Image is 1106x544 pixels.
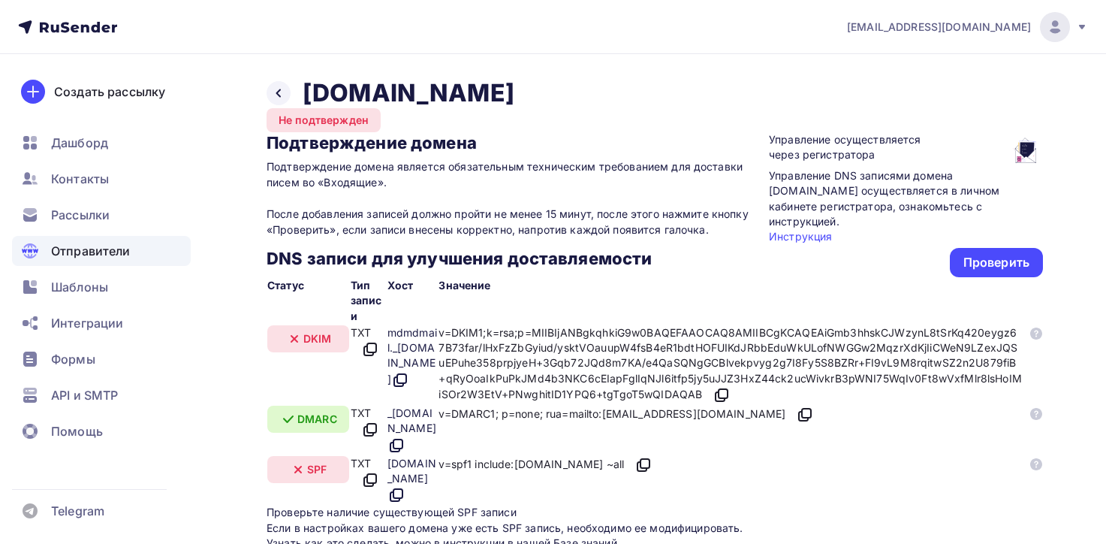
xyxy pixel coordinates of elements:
div: Создать рассылку [54,83,165,101]
div: TXT [351,406,386,439]
div: Не подтвержден [267,108,381,132]
a: Инструкция [769,230,832,243]
div: v=DKIM1;k=rsa;p=MIIBIjANBgkqhkiG9w0BAQEFAAOCAQ8AMIIBCgKCAQEAiGmb3hhskCJWzynL8tSrKq420eygz67B73far... [438,325,1023,404]
div: Проверить [963,254,1029,271]
a: Шаблоны [12,272,191,302]
div: mdmdmail._[DOMAIN_NAME] [387,325,438,389]
a: Дашборд [12,128,191,158]
span: Интеграции [51,314,123,332]
span: Шаблоны [51,278,108,296]
div: TXT [351,325,386,358]
h2: [DOMAIN_NAME] [303,78,514,108]
div: Тип записи [351,278,386,324]
h3: DNS записи для улучшения доставляемости [267,248,652,272]
span: SPF [307,462,327,477]
div: v=spf1 include:[DOMAIN_NAME] ~all [438,456,1023,474]
span: Формы [51,350,95,368]
span: DMARC [297,412,337,427]
div: Значение [438,278,1023,293]
a: Формы [12,344,191,374]
div: Статус [267,278,349,293]
p: Подтверждение домена является обязательным техническим требованием для доставки писем во «Входящи... [267,159,753,237]
a: [EMAIL_ADDRESS][DOMAIN_NAME] [847,12,1088,42]
span: Рассылки [51,206,110,224]
div: Хост [387,278,438,293]
div: TXT [351,456,386,489]
span: API и SMTP [51,386,118,404]
a: Рассылки [12,200,191,230]
span: [EMAIL_ADDRESS][DOMAIN_NAME] [847,20,1031,35]
h3: Подтверждение домена [267,132,753,153]
span: Дашборд [51,134,108,152]
div: _[DOMAIN_NAME] [387,406,438,455]
span: Telegram [51,502,104,520]
div: Управление осуществляется через регистратора [769,132,921,168]
span: Контакты [51,170,109,188]
a: Контакты [12,164,191,194]
div: Проверьте наличие существующей SPF записи [267,505,517,520]
span: DKIM [303,331,332,346]
div: [DOMAIN_NAME] [387,456,438,505]
span: Отправители [51,242,131,260]
a: Отправители [12,236,191,266]
span: Помощь [51,422,103,440]
div: v=DMARC1; p=none; rua=mailto:[EMAIL_ADDRESS][DOMAIN_NAME] [438,406,1023,424]
div: Управление DNS записями домена [DOMAIN_NAME] осуществляется в личном кабинете регистратора, ознак... [769,168,1043,229]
